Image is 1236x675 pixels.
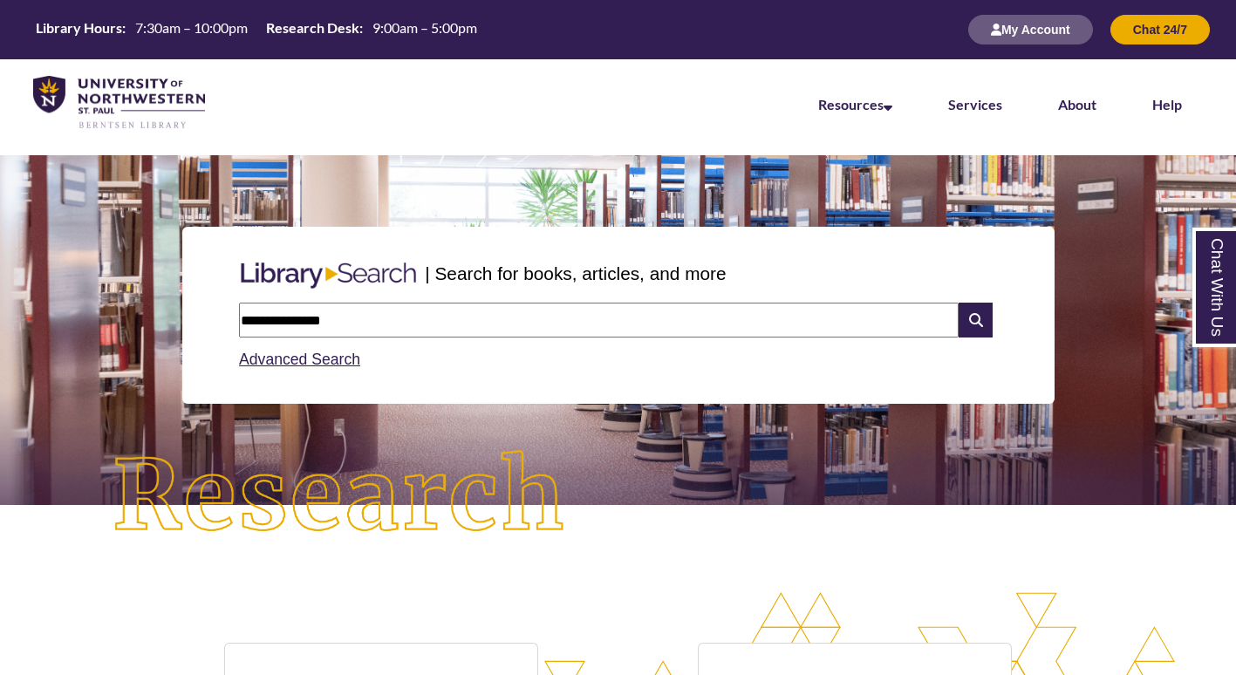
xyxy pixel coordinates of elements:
a: Advanced Search [239,351,360,368]
span: 9:00am – 5:00pm [372,19,477,36]
button: Chat 24/7 [1110,15,1210,44]
img: Libary Search [232,256,425,296]
a: Hours Today [29,18,484,42]
a: Chat 24/7 [1110,22,1210,37]
a: Services [948,96,1002,112]
a: My Account [968,22,1093,37]
table: Hours Today [29,18,484,40]
i: Search [959,303,992,337]
a: Help [1152,96,1182,112]
p: | Search for books, articles, and more [425,260,726,287]
button: My Account [968,15,1093,44]
a: Resources [818,96,892,112]
th: Library Hours: [29,18,128,37]
th: Research Desk: [259,18,365,37]
img: Research [62,400,618,594]
img: UNWSP Library Logo [33,76,205,130]
span: 7:30am – 10:00pm [135,19,248,36]
a: About [1058,96,1096,112]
